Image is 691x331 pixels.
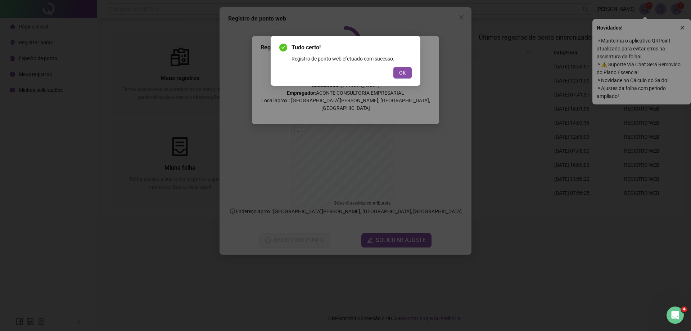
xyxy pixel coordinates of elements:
button: OK [393,67,412,79]
div: Registro de ponto web efetuado com sucesso. [292,55,412,63]
span: OK [399,69,406,77]
span: Tudo certo! [292,43,412,52]
iframe: Intercom live chat [667,307,684,324]
span: check-circle [279,44,287,52]
span: 4 [681,307,687,312]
